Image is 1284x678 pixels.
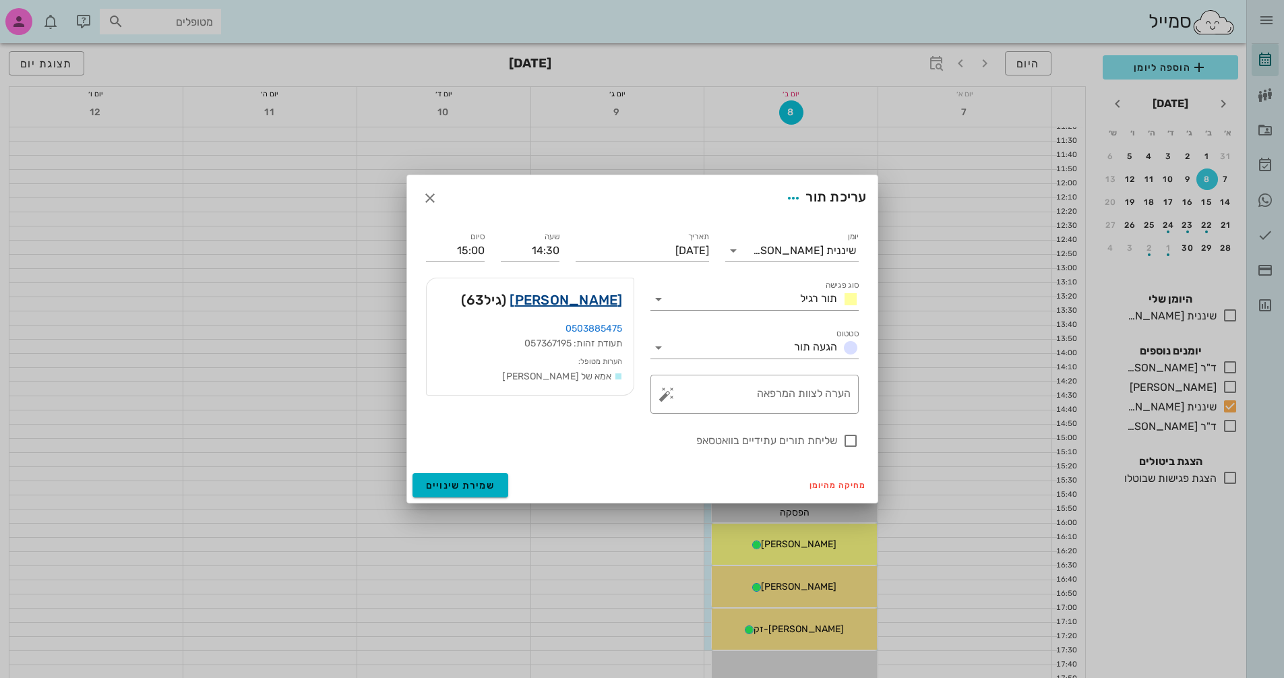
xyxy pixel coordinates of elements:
[725,240,859,261] div: יומןשיננית [PERSON_NAME]
[800,292,837,305] span: תור רגיל
[650,337,859,359] div: סטטוסהגעה תור
[502,371,611,382] span: אמא של [PERSON_NAME]
[510,289,622,311] a: [PERSON_NAME]
[412,473,509,497] button: שמירת שינויים
[804,476,872,495] button: מחיקה מהיומן
[466,292,485,308] span: 63
[461,289,506,311] span: (גיל )
[781,186,866,210] div: עריכת תור
[809,481,867,490] span: מחיקה מהיומן
[687,232,709,242] label: תאריך
[847,232,859,242] label: יומן
[437,336,623,351] div: תעודת זהות: 057367195
[836,329,859,339] label: סטטוס
[544,232,559,242] label: שעה
[794,340,837,353] span: הגעה תור
[578,357,622,366] small: הערות מטופל:
[825,280,859,290] label: סוג פגישה
[470,232,485,242] label: סיום
[426,480,495,491] span: שמירת שינויים
[426,434,837,448] label: שליחת תורים עתידיים בוואטסאפ
[565,323,623,334] a: 0503885475
[753,245,856,257] div: שיננית [PERSON_NAME]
